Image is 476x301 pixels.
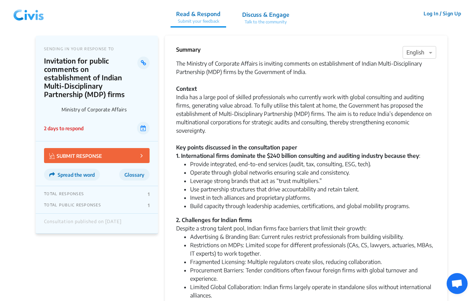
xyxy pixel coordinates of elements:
[148,191,150,197] p: 1
[44,169,100,181] button: Spread the word
[44,102,59,117] img: Ministry of Corporate Affairs logo
[190,177,436,185] li: Leverage strong brands that act as “trust multipliers.”
[176,85,197,92] strong: Context
[190,283,436,300] li: Limited Global Collaboration: Indian firms largely operate in standalone silos without internatio...
[49,153,55,159] img: Vector.jpg
[419,8,466,19] button: Log In / Sign Up
[190,160,436,168] li: Provide integrated, end-to-end services (audit, tax, consulting, ESG, tech).
[44,203,101,208] p: TOTAL PUBLIC RESPONSES
[49,152,102,160] p: SUBMIT RESPONSE
[176,216,252,223] strong: 2. Challenges for Indian firms
[447,273,468,294] div: Open chat
[62,107,150,112] p: Ministry of Corporate Affairs
[176,216,436,233] div: Despite a strong talent pool, Indian firms face barriers that limit their growth:
[176,59,436,160] div: The Ministry of Corporate Affairs is inviting comments on establishment of Indian Multi-Disciplin...
[176,144,419,159] strong: Key points discussed in the consultation paper 1. International firms dominate the $240 billion c...
[10,3,47,24] img: navlogo.png
[44,191,84,197] p: TOTAL RESPONSES
[148,203,150,208] p: 1
[190,258,436,266] li: Fragmented Licensing: Multiple regulators create silos, reducing collaboration.
[190,168,436,177] li: Operate through global networks ensuring scale and consistency.
[176,10,221,18] p: Read & Respond
[44,46,150,51] p: SENDING IN YOUR RESPONSE TO
[190,233,436,241] li: Advertising & Branding Ban: Current rules restrict professionals from building visibility.
[44,148,150,163] button: SUBMIT RESPONSE
[190,193,436,202] li: Invest in tech alliances and proprietary platforms.
[58,172,95,178] span: Spread the word
[190,266,436,283] li: Procurement Barriers: Tender conditions often favour foreign firms with global turnover and exper...
[190,241,436,258] li: Restrictions on MDPs: Limited scope for different professionals (CAs, CS, lawyers, actuaries, MBA...
[124,172,144,178] span: Glossary
[242,10,289,19] p: Discuss & Engage
[242,19,289,25] p: Talk to the community
[119,169,150,181] button: Glossary
[44,125,84,132] p: 2 days to respond
[44,219,122,228] div: Consultation published on [DATE]
[176,18,221,24] p: Submit your feedback
[44,57,137,98] p: Invitation for public comments on establishment of Indian Multi-Disciplinary Partnership (MDP) firms
[190,202,436,210] li: Build capacity through leadership academies, certifications, and global mobility programs.
[176,45,201,54] p: Summary
[190,185,436,193] li: Use partnership structures that drive accountability and retain talent.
